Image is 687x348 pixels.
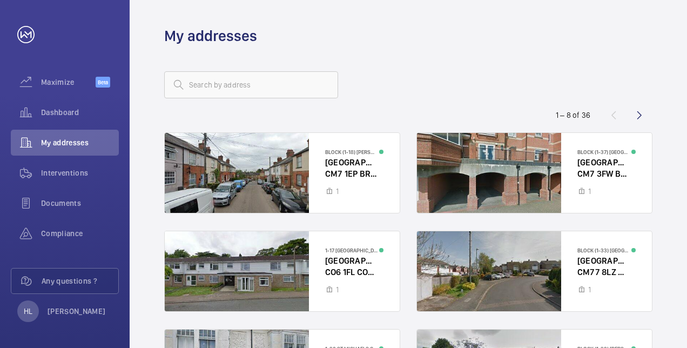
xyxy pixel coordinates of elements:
span: Any questions ? [42,276,118,286]
p: HL [24,306,32,317]
input: Search by address [164,71,338,98]
h1: My addresses [164,26,257,46]
span: Beta [96,77,110,88]
p: [PERSON_NAME] [48,306,106,317]
span: Documents [41,198,119,209]
span: Compliance [41,228,119,239]
span: Dashboard [41,107,119,118]
span: Interventions [41,168,119,178]
div: 1 – 8 of 36 [556,110,590,121]
span: Maximize [41,77,96,88]
span: My addresses [41,137,119,148]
